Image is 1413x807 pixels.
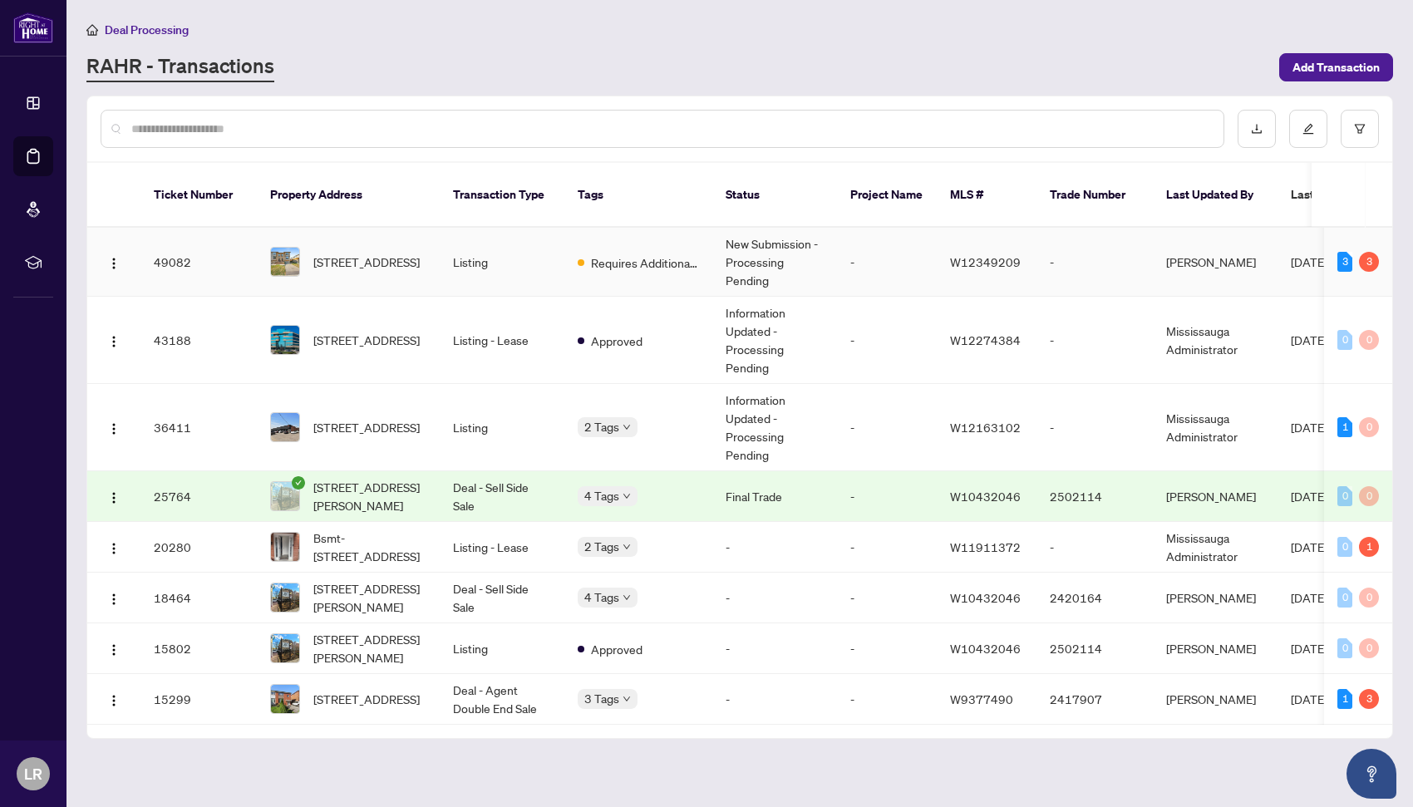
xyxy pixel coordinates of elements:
span: check-circle [292,476,305,490]
div: 3 [1359,689,1379,709]
th: MLS # [937,163,1036,228]
span: Bsmt-[STREET_ADDRESS] [313,529,426,565]
span: Requires Additional Docs [591,253,699,272]
td: 49082 [140,228,257,297]
span: 4 Tags [584,588,619,607]
span: Approved [591,332,642,350]
td: Deal - Sell Side Sale [440,471,564,522]
td: - [837,623,937,674]
div: 0 [1359,486,1379,506]
td: - [837,384,937,471]
span: W9377490 [950,691,1013,706]
td: - [1036,228,1153,297]
img: Logo [107,542,121,555]
td: [PERSON_NAME] [1153,228,1278,297]
span: [STREET_ADDRESS] [313,690,420,708]
th: Trade Number [1036,163,1153,228]
span: down [623,695,631,703]
button: Logo [101,327,127,353]
img: thumbnail-img [271,634,299,662]
th: Status [712,163,837,228]
td: 18464 [140,573,257,623]
span: down [623,423,631,431]
span: [DATE] [1291,489,1327,504]
td: [PERSON_NAME] [1153,471,1278,522]
button: Logo [101,686,127,712]
td: - [837,674,937,725]
span: [DATE] [1291,332,1327,347]
td: Information Updated - Processing Pending [712,384,837,471]
td: Listing - Lease [440,297,564,384]
span: W10432046 [950,641,1021,656]
button: Logo [101,584,127,611]
div: 1 [1337,417,1352,437]
span: [DATE] [1291,420,1327,435]
td: - [837,228,937,297]
td: Listing [440,228,564,297]
td: 43188 [140,297,257,384]
th: Last Updated By [1153,163,1278,228]
td: Listing - Lease [440,522,564,573]
td: 2420164 [1036,573,1153,623]
span: [DATE] [1291,590,1327,605]
div: 0 [1359,588,1379,608]
span: [STREET_ADDRESS][PERSON_NAME] [313,630,426,667]
img: Logo [107,491,121,504]
span: W11911372 [950,539,1021,554]
span: [DATE] [1291,641,1327,656]
td: 36411 [140,384,257,471]
td: 20280 [140,522,257,573]
span: LR [24,762,42,785]
a: RAHR - Transactions [86,52,274,82]
div: 0 [1337,537,1352,557]
td: - [837,573,937,623]
button: Logo [101,483,127,509]
span: W10432046 [950,489,1021,504]
button: Logo [101,248,127,275]
div: 0 [1337,330,1352,350]
span: 3 Tags [584,689,619,708]
td: - [712,522,837,573]
td: Deal - Agent Double End Sale [440,674,564,725]
span: [STREET_ADDRESS][PERSON_NAME] [313,478,426,514]
td: 25764 [140,471,257,522]
td: Mississauga Administrator [1153,522,1278,573]
th: Ticket Number [140,163,257,228]
button: Logo [101,414,127,440]
td: - [837,522,937,573]
img: Logo [107,694,121,707]
img: thumbnail-img [271,533,299,561]
div: 1 [1337,689,1352,709]
span: [STREET_ADDRESS][PERSON_NAME] [313,579,426,616]
span: 2 Tags [584,537,619,556]
button: filter [1341,110,1379,148]
span: [DATE] [1291,539,1327,554]
td: 2502114 [1036,623,1153,674]
img: Logo [107,335,121,348]
span: [DATE] [1291,691,1327,706]
button: Open asap [1347,749,1396,799]
td: - [712,623,837,674]
img: thumbnail-img [271,326,299,354]
button: Logo [101,635,127,662]
div: 0 [1337,486,1352,506]
td: - [837,297,937,384]
td: - [1036,384,1153,471]
img: Logo [107,257,121,270]
span: W12274384 [950,332,1021,347]
img: Logo [107,593,121,606]
div: 0 [1359,638,1379,658]
td: Mississauga Administrator [1153,297,1278,384]
span: Approved [591,640,642,658]
span: [DATE] [1291,254,1327,269]
img: thumbnail-img [271,248,299,276]
td: 15299 [140,674,257,725]
td: 15802 [140,623,257,674]
span: Deal Processing [105,22,189,37]
span: [STREET_ADDRESS] [313,331,420,349]
td: New Submission - Processing Pending [712,228,837,297]
td: - [1036,297,1153,384]
span: filter [1354,123,1366,135]
img: thumbnail-img [271,685,299,713]
td: 2417907 [1036,674,1153,725]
